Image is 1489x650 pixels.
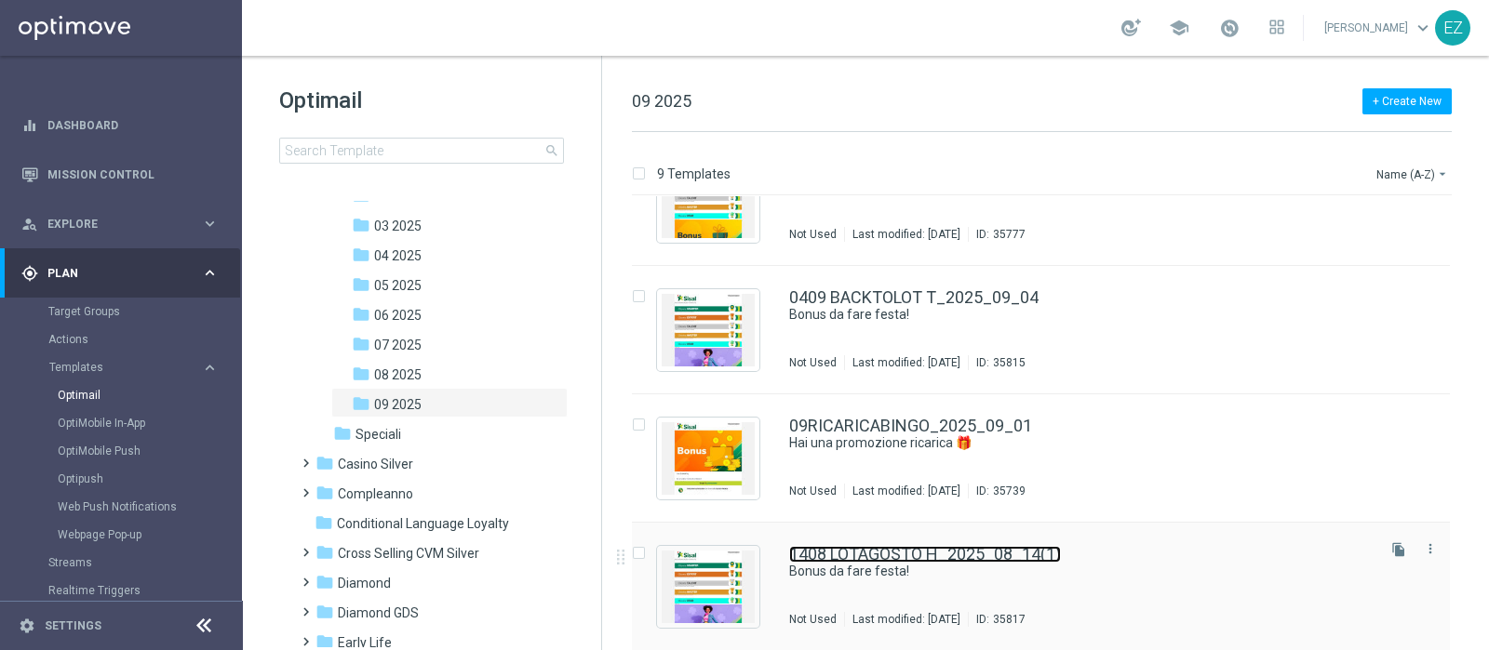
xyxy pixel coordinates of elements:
[613,394,1485,523] div: Press SPACE to select this row.
[48,549,240,577] div: Streams
[544,143,559,158] span: search
[315,573,334,591] i: folder
[58,444,194,458] a: OptiMobile Push
[48,298,240,325] div: Target Groups
[58,381,240,409] div: Optimail
[993,227,1026,242] div: 35777
[352,305,370,324] i: folder
[201,359,219,377] i: keyboard_arrow_right
[1322,14,1435,42] a: [PERSON_NAME]keyboard_arrow_down
[968,355,1026,370] div: ID:
[1435,166,1450,181] i: arrow_drop_down
[374,396,422,413] span: 09 2025
[58,416,194,431] a: OptiMobile In-App
[315,543,334,562] i: folder
[48,360,220,375] button: Templates keyboard_arrow_right
[352,275,370,294] i: folder
[47,268,201,279] span: Plan
[21,117,38,134] i: equalizer
[333,424,352,443] i: folder
[789,306,1329,324] a: Bonus da fare festa!
[338,545,479,562] span: Cross Selling CVM Silver
[374,366,422,383] span: 08 2025
[48,555,194,570] a: Streams
[352,335,370,353] i: folder
[613,266,1485,394] div: Press SPACE to select this row.
[789,289,1039,306] a: 0409 BACKTOLOT T_2025_09_04
[789,546,1061,563] a: 1408 LOTAGOSTO H_2025_08_14(1)
[201,264,219,282] i: keyboard_arrow_right
[58,409,240,437] div: OptiMobile In-App
[993,355,1026,370] div: 35815
[48,353,240,549] div: Templates
[47,150,219,199] a: Mission Control
[21,150,219,199] div: Mission Control
[1391,542,1406,557] i: file_copy
[1362,88,1452,114] button: + Create New
[201,215,219,232] i: keyboard_arrow_right
[352,245,370,264] i: folder
[845,227,968,242] div: Last modified: [DATE]
[20,266,220,281] button: gps_fixed Plan keyboard_arrow_right
[337,515,509,532] span: Conditional Language Loyalty
[662,551,755,623] img: 35817.jpeg
[279,138,564,164] input: Search Template
[20,217,220,232] button: person_search Explore keyboard_arrow_right
[338,485,413,502] span: Compleanno
[1375,163,1452,185] button: Name (A-Z)arrow_drop_down
[49,362,201,373] div: Templates
[993,484,1026,498] div: 35739
[1169,18,1189,38] span: school
[845,355,968,370] div: Last modified: [DATE]
[58,521,240,549] div: Webpage Pop-up
[374,277,422,294] span: 05 2025
[789,434,1372,452] div: Hai una promozione ricarica 🎁​
[58,465,240,493] div: Optipush
[789,306,1372,324] div: Bonus da fare festa!
[789,434,1329,452] a: Hai una promozione ricarica 🎁​
[789,227,837,242] div: Not Used
[352,365,370,383] i: folder
[20,167,220,182] button: Mission Control
[21,216,38,232] i: person_search
[374,337,422,353] span: 07 2025
[20,118,220,133] button: equalizer Dashboard
[58,388,194,403] a: Optimail
[845,612,968,627] div: Last modified: [DATE]
[49,362,182,373] span: Templates
[48,325,240,353] div: Actions
[19,617,35,634] i: settings
[845,484,968,498] div: Last modified: [DATE]
[47,100,219,150] a: Dashboard
[315,513,333,532] i: folder
[315,603,334,621] i: folder
[315,454,334,472] i: folder
[21,265,38,282] i: gps_fixed
[657,166,731,182] p: 9 Templates
[48,304,194,319] a: Target Groups
[374,218,422,234] span: 03 2025
[968,484,1026,498] div: ID:
[662,166,755,238] img: 35777.jpeg
[789,484,837,498] div: Not Used
[1387,537,1411,562] button: file_copy
[662,422,755,495] img: 35739.jpeg
[315,484,334,502] i: folder
[21,265,201,282] div: Plan
[789,563,1372,580] div: Bonus da fare festa!
[58,471,194,486] a: Optipush
[993,612,1026,627] div: 35817
[613,138,1485,266] div: Press SPACE to select this row.
[374,247,422,264] span: 04 2025
[338,456,413,472] span: Casino Silver
[789,355,837,370] div: Not Used
[789,418,1032,434] a: 09RICARICABINGO_2025_09_01
[968,612,1026,627] div: ID:
[338,604,419,621] span: Diamond GDS
[48,583,194,598] a: Realtime Triggers
[21,216,201,232] div: Explore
